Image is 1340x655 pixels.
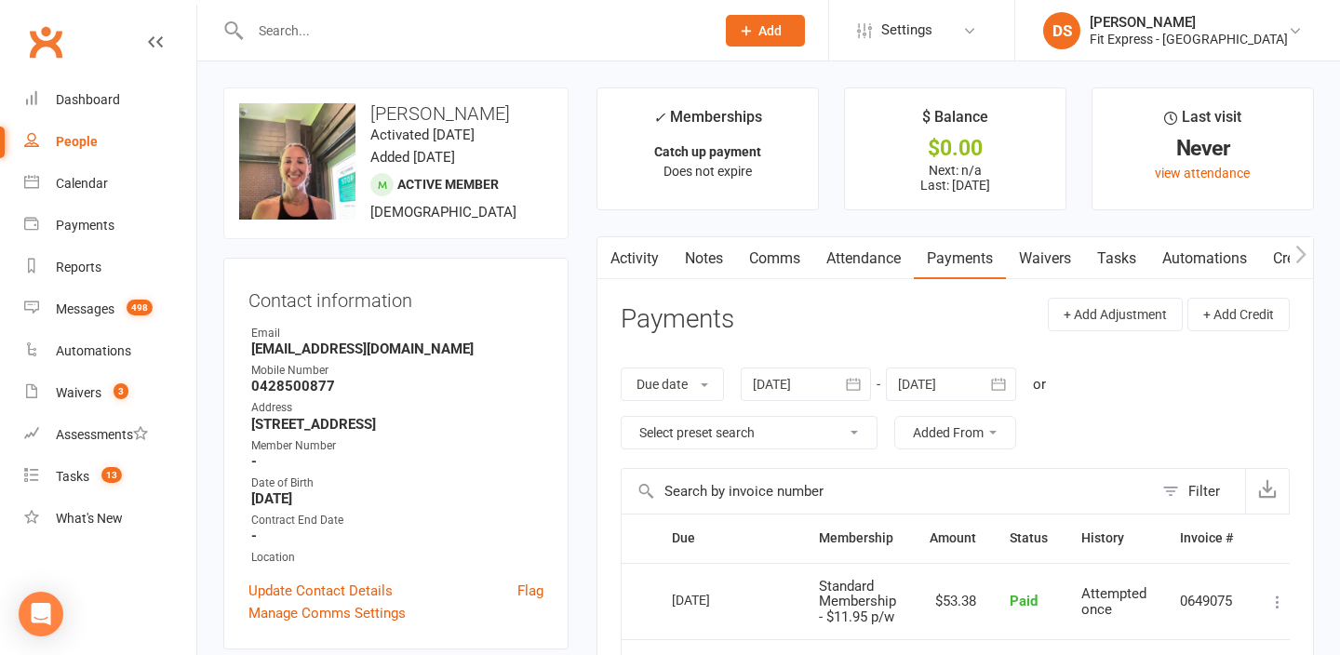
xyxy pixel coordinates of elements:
strong: [EMAIL_ADDRESS][DOMAIN_NAME] [251,341,543,357]
time: Added [DATE] [370,149,455,166]
p: Next: n/a Last: [DATE] [862,163,1049,193]
div: Filter [1188,480,1220,502]
strong: [STREET_ADDRESS] [251,416,543,433]
div: Mobile Number [251,362,543,380]
a: Payments [914,237,1006,280]
span: Settings [881,9,932,51]
button: + Add Credit [1187,298,1290,331]
div: Never [1109,139,1296,158]
div: Open Intercom Messenger [19,592,63,636]
div: [PERSON_NAME] [1090,14,1288,31]
span: [DEMOGRAPHIC_DATA] [370,204,516,221]
div: Automations [56,343,131,358]
h3: Payments [621,305,734,334]
strong: - [251,453,543,470]
th: History [1065,515,1163,562]
div: Address [251,399,543,417]
td: 0649075 [1163,563,1250,640]
div: Email [251,325,543,342]
a: People [24,121,196,163]
span: Attempted once [1081,585,1146,618]
a: Messages 498 [24,288,196,330]
a: Activity [597,237,672,280]
div: People [56,134,98,149]
a: Waivers [1006,237,1084,280]
a: Update Contact Details [248,580,393,602]
a: Assessments [24,414,196,456]
div: Messages [56,301,114,316]
a: Clubworx [22,19,69,65]
span: 3 [114,383,128,399]
a: What's New [24,498,196,540]
button: Due date [621,368,724,401]
h3: [PERSON_NAME] [239,103,553,124]
a: Tasks 13 [24,456,196,498]
a: Tasks [1084,237,1149,280]
div: [DATE] [672,585,757,614]
div: Last visit [1164,105,1241,139]
div: Contract End Date [251,512,543,529]
a: Waivers 3 [24,372,196,414]
a: Dashboard [24,79,196,121]
a: Manage Comms Settings [248,602,406,624]
a: Attendance [813,237,914,280]
div: Reports [56,260,101,274]
span: 498 [127,300,153,315]
strong: 0428500877 [251,378,543,394]
div: Waivers [56,385,101,400]
a: Flag [517,580,543,602]
div: Fit Express - [GEOGRAPHIC_DATA] [1090,31,1288,47]
th: Membership [802,515,913,562]
th: Amount [913,515,993,562]
strong: Catch up payment [654,144,761,159]
a: Calendar [24,163,196,205]
button: Filter [1153,469,1245,514]
div: Tasks [56,469,89,484]
a: Notes [672,237,736,280]
div: or [1033,373,1046,395]
a: Automations [1149,237,1260,280]
a: Comms [736,237,813,280]
th: Due [655,515,802,562]
div: Assessments [56,427,148,442]
i: ✓ [653,109,665,127]
span: Does not expire [663,164,752,179]
img: image1738216464.png [239,103,355,220]
span: Standard Membership - $11.95 p/w [819,578,896,625]
span: Add [758,23,782,38]
div: $ Balance [922,105,988,139]
button: Add [726,15,805,47]
h3: Contact information [248,283,543,311]
span: 13 [101,467,122,483]
a: Payments [24,205,196,247]
td: $53.38 [913,563,993,640]
div: Payments [56,218,114,233]
button: + Add Adjustment [1048,298,1183,331]
div: What's New [56,511,123,526]
th: Invoice # [1163,515,1250,562]
div: Location [251,549,543,567]
a: view attendance [1155,166,1250,180]
div: Member Number [251,437,543,455]
strong: - [251,528,543,544]
div: Memberships [653,105,762,140]
div: $0.00 [862,139,1049,158]
a: Reports [24,247,196,288]
time: Activated [DATE] [370,127,475,143]
span: Paid [1010,593,1038,609]
input: Search by invoice number [622,469,1153,514]
div: Calendar [56,176,108,191]
th: Status [993,515,1065,562]
strong: [DATE] [251,490,543,507]
button: Added From [894,416,1016,449]
div: DS [1043,12,1080,49]
span: Active member [397,177,499,192]
a: Automations [24,330,196,372]
div: Date of Birth [251,475,543,492]
div: Dashboard [56,92,120,107]
input: Search... [245,18,702,44]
